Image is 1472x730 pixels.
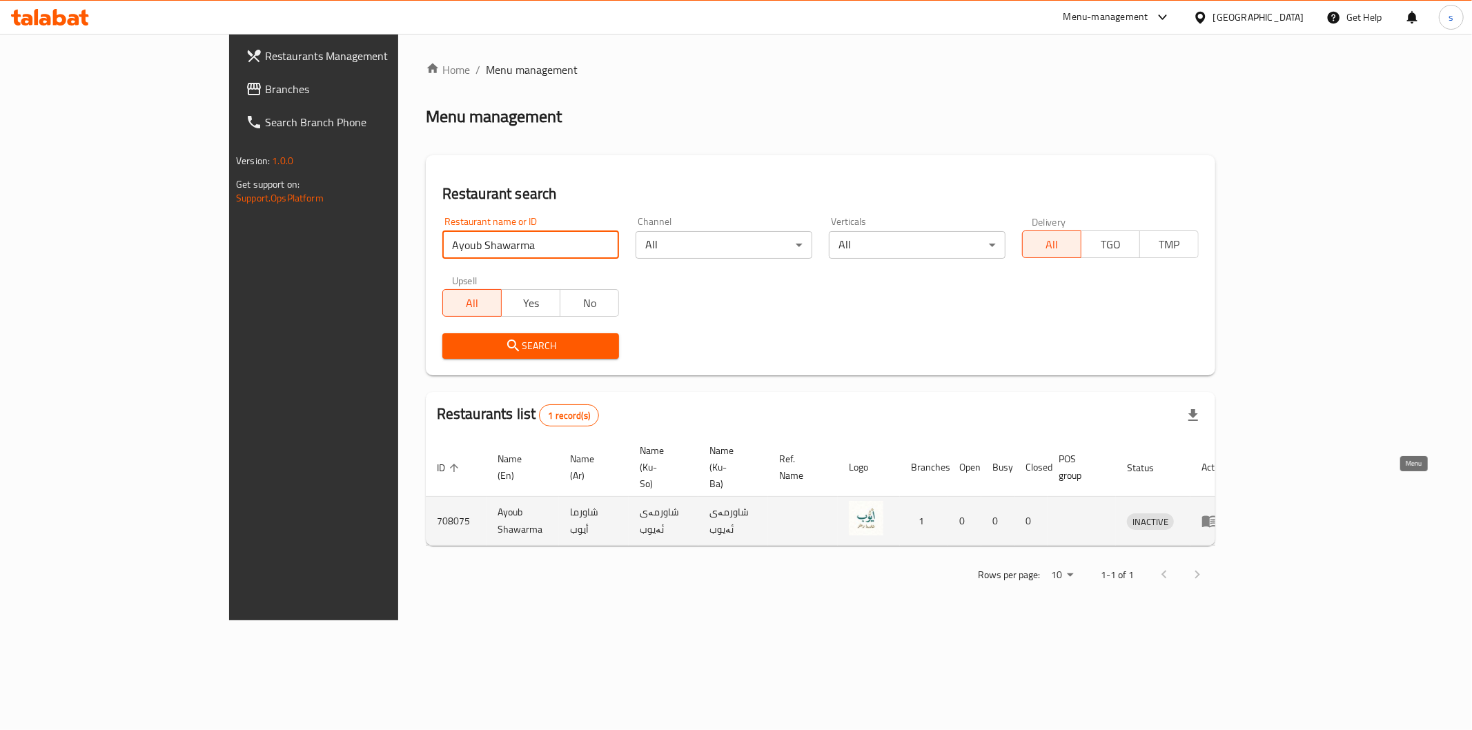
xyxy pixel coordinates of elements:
[779,451,821,484] span: Ref. Name
[507,293,555,313] span: Yes
[829,231,1005,259] div: All
[1190,438,1238,497] th: Action
[1032,217,1066,226] label: Delivery
[981,438,1014,497] th: Busy
[235,39,475,72] a: Restaurants Management
[1127,460,1172,476] span: Status
[498,451,542,484] span: Name (En)
[849,501,883,535] img: Ayoub Shawarma
[1028,235,1076,255] span: All
[426,61,1215,78] nav: breadcrumb
[900,497,948,546] td: 1
[1449,10,1453,25] span: s
[636,231,812,259] div: All
[640,442,682,492] span: Name (Ku-So)
[426,106,562,128] h2: Menu management
[235,72,475,106] a: Branches
[235,106,475,139] a: Search Branch Phone
[452,275,478,285] label: Upsell
[453,337,608,355] span: Search
[1046,565,1079,586] div: Rows per page:
[838,438,900,497] th: Logo
[560,289,619,317] button: No
[570,451,612,484] span: Name (Ar)
[442,231,619,259] input: Search for restaurant name or ID..
[1127,513,1174,530] div: INACTIVE
[442,289,502,317] button: All
[487,497,559,546] td: Ayoub Shawarma
[265,114,464,130] span: Search Branch Phone
[501,289,560,317] button: Yes
[539,404,599,426] div: Total records count
[1081,230,1140,258] button: TGO
[1213,10,1304,25] div: [GEOGRAPHIC_DATA]
[1014,497,1048,546] td: 0
[236,152,270,170] span: Version:
[265,81,464,97] span: Branches
[978,566,1040,584] p: Rows per page:
[1101,566,1134,584] p: 1-1 of 1
[486,61,578,78] span: Menu management
[698,497,768,546] td: شاورمەی ئەیوب
[629,497,698,546] td: شاورمەی ئەیوب
[948,497,981,546] td: 0
[442,333,619,359] button: Search
[1059,451,1099,484] span: POS group
[426,438,1238,546] table: enhanced table
[1087,235,1135,255] span: TGO
[1063,9,1148,26] div: Menu-management
[709,442,752,492] span: Name (Ku-Ba)
[981,497,1014,546] td: 0
[948,438,981,497] th: Open
[475,61,480,78] li: /
[449,293,496,313] span: All
[265,48,464,64] span: Restaurants Management
[272,152,293,170] span: 1.0.0
[1177,399,1210,432] div: Export file
[1139,230,1199,258] button: TMP
[236,175,300,193] span: Get support on:
[900,438,948,497] th: Branches
[559,497,629,546] td: شاورما أيوب
[1146,235,1193,255] span: TMP
[540,409,598,422] span: 1 record(s)
[566,293,614,313] span: No
[1014,438,1048,497] th: Closed
[236,189,324,207] a: Support.OpsPlatform
[437,404,599,426] h2: Restaurants list
[1022,230,1081,258] button: All
[442,184,1199,204] h2: Restaurant search
[1127,514,1174,530] span: INACTIVE
[437,460,463,476] span: ID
